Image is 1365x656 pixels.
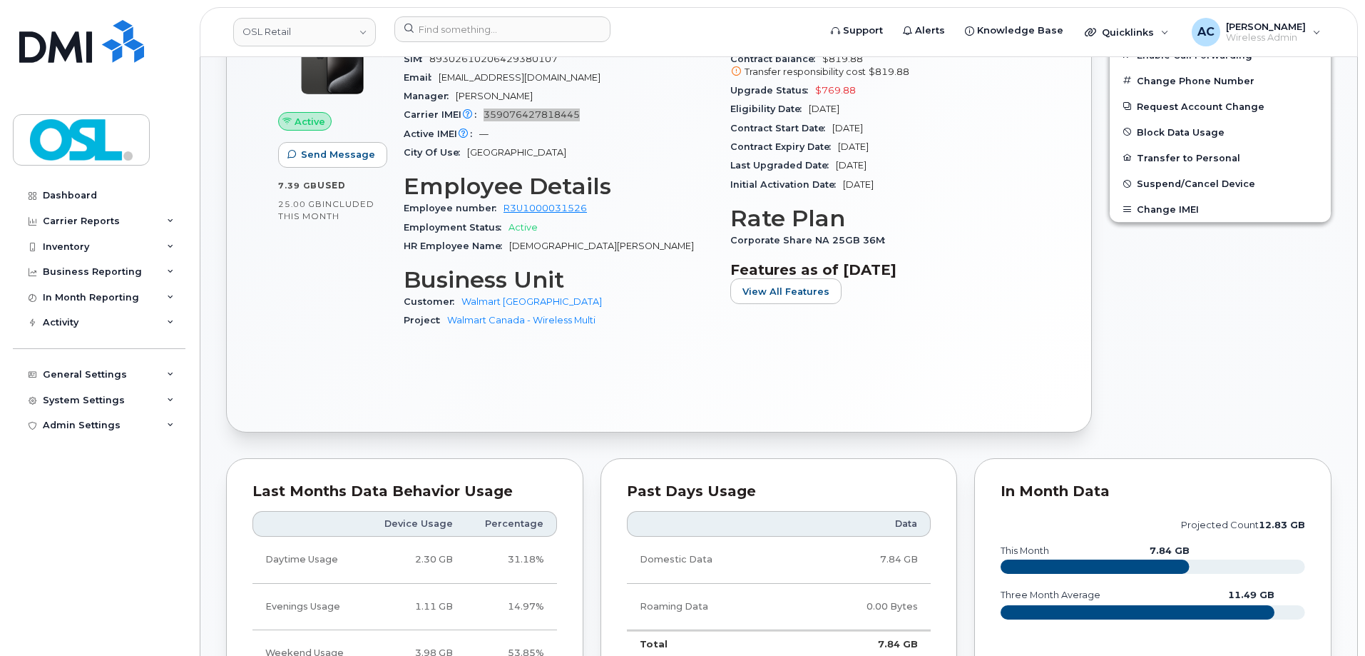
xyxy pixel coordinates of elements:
[730,141,838,152] span: Contract Expiry Date
[627,584,797,630] td: Roaming Data
[1182,18,1331,46] div: Avnish Choudhary
[278,198,374,222] span: included this month
[869,66,909,77] span: $819.88
[1001,485,1305,499] div: In Month Data
[364,511,466,537] th: Device Usage
[404,241,509,251] span: HR Employee Name
[1110,68,1331,94] button: Change Phone Number
[404,267,713,293] h3: Business Unit
[838,141,869,152] span: [DATE]
[730,123,832,133] span: Contract Start Date
[394,16,610,42] input: Find something...
[843,24,883,38] span: Support
[404,54,429,64] span: SIM
[278,199,322,209] span: 25.00 GB
[730,261,1040,278] h3: Features as of [DATE]
[1181,520,1305,530] text: projected count
[730,235,892,246] span: Corporate Share NA 25GB 36M
[815,85,856,96] span: $769.88
[843,179,874,190] span: [DATE]
[447,315,595,326] a: Walmart Canada - Wireless Multi
[278,142,387,168] button: Send Message
[797,584,931,630] td: 0.00 Bytes
[461,296,602,307] a: Walmart [GEOGRAPHIC_DATA]
[832,123,863,133] span: [DATE]
[1110,171,1331,196] button: Suspend/Cancel Device
[429,54,558,64] span: 89302610206429380107
[893,16,955,45] a: Alerts
[503,203,587,213] a: R3U1000031526
[1259,520,1305,530] tspan: 12.83 GB
[404,296,461,307] span: Customer
[1226,32,1306,44] span: Wireless Admin
[317,180,346,191] span: used
[508,222,538,233] span: Active
[509,241,694,251] span: [DEMOGRAPHIC_DATA][PERSON_NAME]
[730,85,815,96] span: Upgrade Status
[404,173,713,199] h3: Employee Details
[467,147,566,158] span: [GEOGRAPHIC_DATA]
[295,115,325,128] span: Active
[466,511,557,537] th: Percentage
[730,54,822,64] span: Contract balance
[1228,590,1274,600] text: 11.49 GB
[404,91,456,101] span: Manager
[821,16,893,45] a: Support
[404,315,447,326] span: Project
[466,537,557,583] td: 31.18%
[252,584,364,630] td: Evenings Usage
[364,537,466,583] td: 2.30 GB
[730,278,842,304] button: View All Features
[456,91,533,101] span: [PERSON_NAME]
[955,16,1073,45] a: Knowledge Base
[479,128,489,139] span: —
[1075,18,1179,46] div: Quicklinks
[742,285,829,298] span: View All Features
[233,18,376,46] a: OSL Retail
[915,24,945,38] span: Alerts
[1110,145,1331,171] button: Transfer to Personal
[730,104,809,114] span: Eligibility Date
[730,179,843,190] span: Initial Activation Date
[1110,94,1331,119] button: Request Account Change
[627,537,797,583] td: Domestic Data
[1137,178,1255,189] span: Suspend/Cancel Device
[466,584,557,630] td: 14.97%
[364,584,466,630] td: 1.11 GB
[404,128,479,139] span: Active IMEI
[484,109,580,120] span: 359076427818445
[809,104,839,114] span: [DATE]
[278,181,317,191] span: 7.39 GB
[1150,545,1190,556] text: 7.84 GB
[404,222,508,233] span: Employment Status
[1110,119,1331,145] button: Block Data Usage
[797,511,931,537] th: Data
[252,485,557,499] div: Last Months Data Behavior Usage
[301,148,375,161] span: Send Message
[1197,24,1215,41] span: AC
[730,54,1040,79] span: $819.88
[404,109,484,120] span: Carrier IMEI
[252,584,557,630] tr: Weekdays from 6:00pm to 8:00am
[404,147,467,158] span: City Of Use
[1110,196,1331,222] button: Change IMEI
[1226,21,1306,32] span: [PERSON_NAME]
[404,72,439,83] span: Email
[797,537,931,583] td: 7.84 GB
[1000,590,1100,600] text: three month average
[627,485,931,499] div: Past Days Usage
[1102,26,1154,38] span: Quicklinks
[730,206,1040,231] h3: Rate Plan
[439,72,600,83] span: [EMAIL_ADDRESS][DOMAIN_NAME]
[836,160,866,171] span: [DATE]
[1000,545,1049,556] text: this month
[745,66,866,77] span: Transfer responsibility cost
[404,203,503,213] span: Employee number
[730,160,836,171] span: Last Upgraded Date
[977,24,1063,38] span: Knowledge Base
[252,537,364,583] td: Daytime Usage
